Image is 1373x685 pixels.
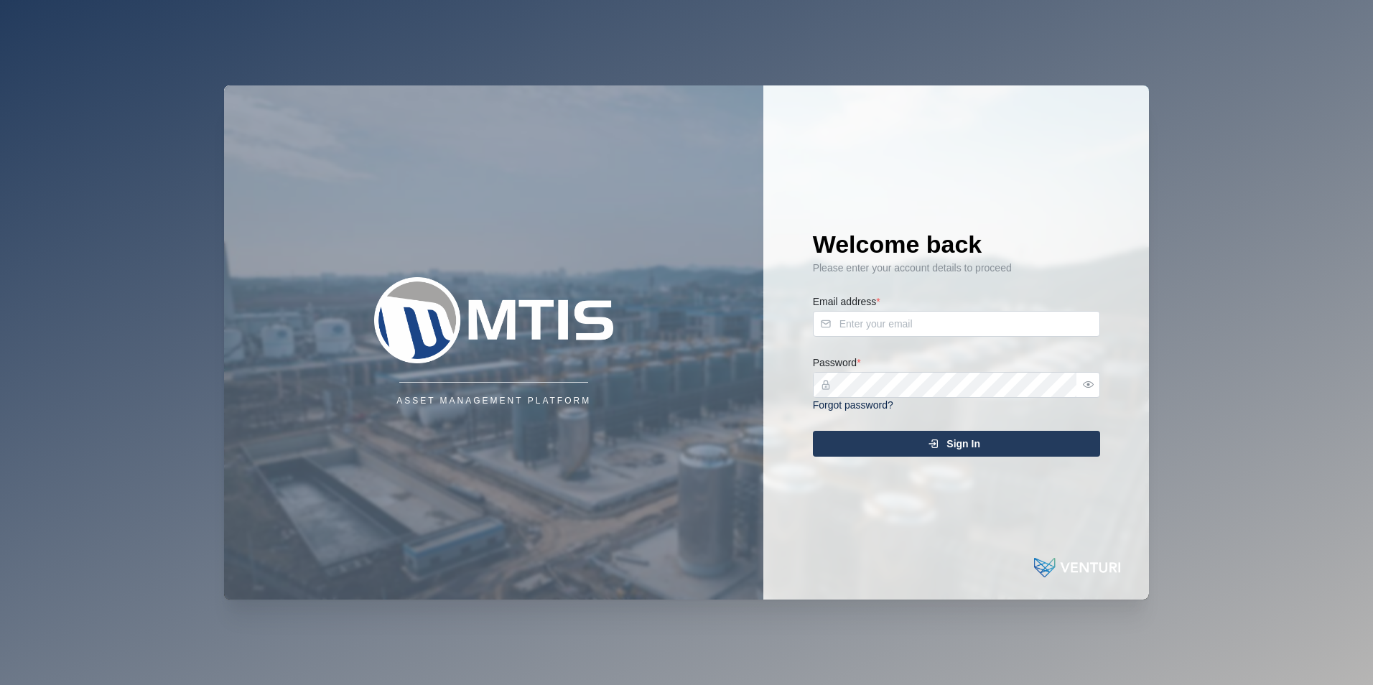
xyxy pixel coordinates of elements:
label: Password [813,355,861,371]
label: Email address [813,294,880,310]
img: Powered by: Venturi [1034,554,1120,582]
button: Sign In [813,431,1100,457]
img: Company Logo [350,277,638,363]
h1: Welcome back [813,228,1100,260]
div: Please enter your account details to proceed [813,261,1100,276]
a: Forgot password? [813,399,893,411]
div: Asset Management Platform [396,394,591,408]
input: Enter your email [813,311,1100,337]
span: Sign In [946,432,980,456]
